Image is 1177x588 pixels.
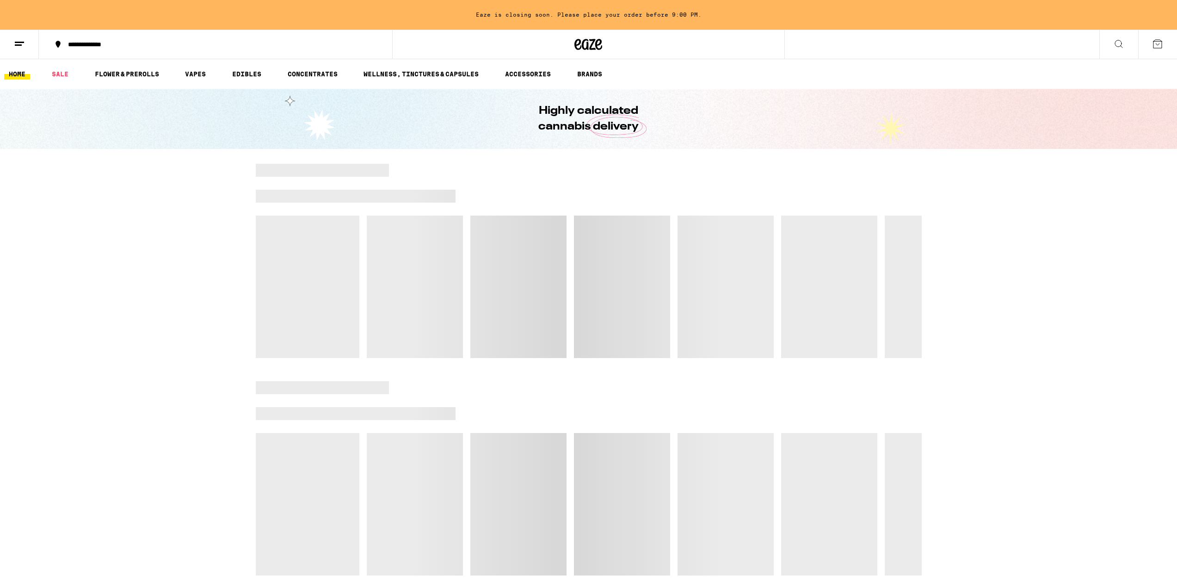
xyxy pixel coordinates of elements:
[283,68,342,80] a: CONCENTRATES
[90,68,164,80] a: FLOWER & PREROLLS
[359,68,483,80] a: WELLNESS, TINCTURES & CAPSULES
[180,68,210,80] a: VAPES
[573,68,607,80] a: BRANDS
[228,68,266,80] a: EDIBLES
[500,68,555,80] a: ACCESSORIES
[47,68,73,80] a: SALE
[512,103,665,135] h1: Highly calculated cannabis delivery
[4,68,30,80] a: HOME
